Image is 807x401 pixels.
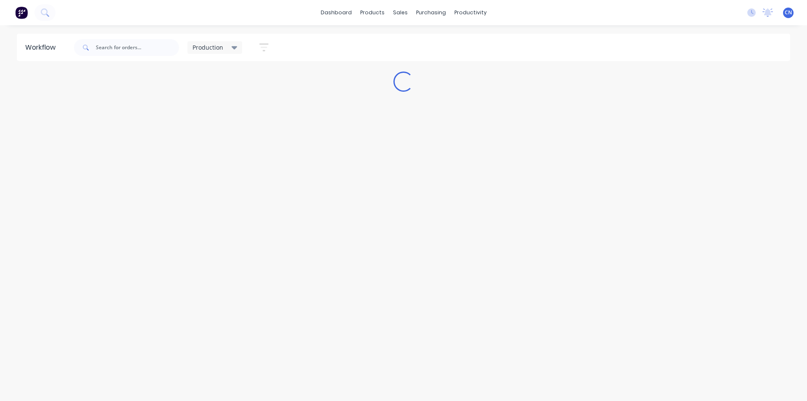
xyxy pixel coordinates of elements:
div: products [356,6,389,19]
div: sales [389,6,412,19]
div: productivity [450,6,491,19]
a: dashboard [316,6,356,19]
input: Search for orders... [96,39,179,56]
div: purchasing [412,6,450,19]
img: Factory [15,6,28,19]
span: CN [785,9,792,16]
div: Workflow [25,42,60,53]
span: Production [193,43,223,52]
